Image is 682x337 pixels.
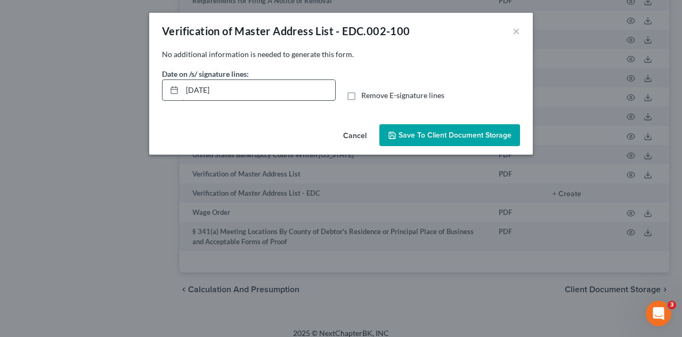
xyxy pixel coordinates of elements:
[379,124,520,147] button: Save to Client Document Storage
[182,80,335,100] input: MM/DD/YYYY
[399,131,511,140] span: Save to Client Document Storage
[646,301,671,326] iframe: Intercom live chat
[162,68,249,79] label: Date on /s/ signature lines:
[162,23,410,38] div: Verification of Master Address List - EDC.002-100
[513,25,520,37] button: ×
[335,125,375,147] button: Cancel
[361,91,444,100] span: Remove E-signature lines
[162,49,520,60] p: No additional information is needed to generate this form.
[668,301,676,309] span: 3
